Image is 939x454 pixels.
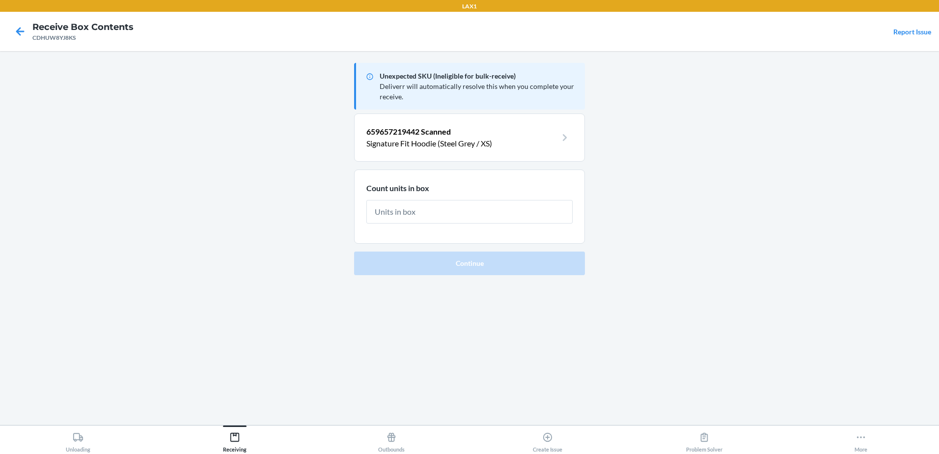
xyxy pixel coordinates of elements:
a: Report Issue [893,28,931,36]
div: CDHUW8YJ8KS [32,33,134,42]
button: More [782,426,939,453]
p: LAX1 [462,2,477,11]
h4: Receive Box Contents [32,21,134,33]
div: Problem Solver [686,428,722,453]
div: More [855,428,867,453]
span: Count units in box [366,183,429,193]
input: Units in box [366,200,573,224]
div: Outbounds [378,428,405,453]
p: Deliverr will automatically resolve this when you complete your receive. [380,81,577,102]
button: Continue [354,252,585,275]
span: 659657219442 Scanned [366,127,451,136]
div: Create Issue [533,428,562,453]
div: Unloading [66,428,90,453]
button: Create Issue [469,426,626,453]
p: Signature Fit Hoodie (Steel Grey / XS) [366,138,557,149]
button: Receiving [157,426,313,453]
p: Unexpected SKU (Ineligible for bulk-receive) [380,71,577,81]
div: Receiving [223,428,247,453]
a: 659657219442 ScannedSignature Fit Hoodie (Steel Grey / XS) [366,126,573,149]
button: Outbounds [313,426,469,453]
button: Problem Solver [626,426,783,453]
